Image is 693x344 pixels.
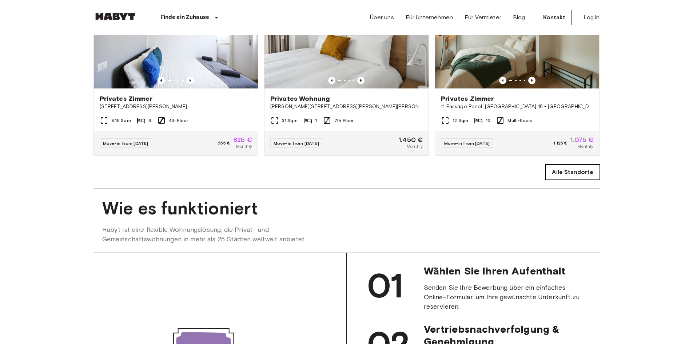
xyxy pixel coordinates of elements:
[570,137,593,143] span: 1.075 €
[218,140,230,146] span: 655 €
[553,140,567,146] span: 1.125 €
[334,117,354,124] span: 7th Floor
[100,94,152,103] span: Privates Zimmer
[187,77,194,84] button: Previous image
[507,117,533,124] span: Multi-floors
[148,117,151,124] span: 6
[93,13,137,20] img: Habyt
[584,13,600,22] a: Log in
[441,94,494,103] span: Privates Zimmer
[453,117,468,124] span: 12 Sqm
[102,198,591,219] span: Wie es funktioniert
[100,103,252,110] span: [STREET_ADDRESS][PERSON_NAME]
[158,77,165,84] button: Previous image
[270,94,330,103] span: Privates Wohnung
[444,141,490,146] span: Move-in from [DATE]
[328,77,335,84] button: Previous image
[406,13,453,22] a: Für Unternehmen
[499,77,506,84] button: Previous image
[407,143,423,150] span: Monthly
[370,13,394,22] a: Über uns
[424,265,588,277] span: Wählen Sie Ihren Aufenthalt
[282,117,298,124] span: 31 Sqm
[357,77,365,84] button: Previous image
[233,137,252,143] span: 625 €
[102,225,347,244] span: Habyt ist eine flexible Wohnungslösung, die Privat- und Gemeinschaftswohnungen in mehr als 25 St...
[103,141,148,146] span: Move-in from [DATE]
[424,283,588,311] span: Senden Sie Ihre Bewerbung über ein einfaches Online-Formular, um Ihre gewünschte Unterkunft zu re...
[537,10,572,25] a: Kontakt
[315,117,317,124] span: 1
[546,165,600,180] a: Alle Standorte
[367,265,403,306] span: 01
[528,77,535,84] button: Previous image
[513,13,525,22] a: Blog
[441,103,593,110] span: 11 Passage Penel, [GEOGRAPHIC_DATA] 18 - [GEOGRAPHIC_DATA]
[111,117,131,124] span: 8.16 Sqm
[577,143,593,150] span: Monthly
[274,141,319,146] span: Move-in from [DATE]
[270,103,423,110] span: [PERSON_NAME][STREET_ADDRESS][PERSON_NAME][PERSON_NAME]
[399,137,423,143] span: 1.450 €
[465,13,501,22] a: Für Vermieter
[169,117,188,124] span: 4th Floor
[486,117,490,124] span: 13
[160,13,210,22] p: Finde ein Zuhause
[236,143,252,150] span: Monthly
